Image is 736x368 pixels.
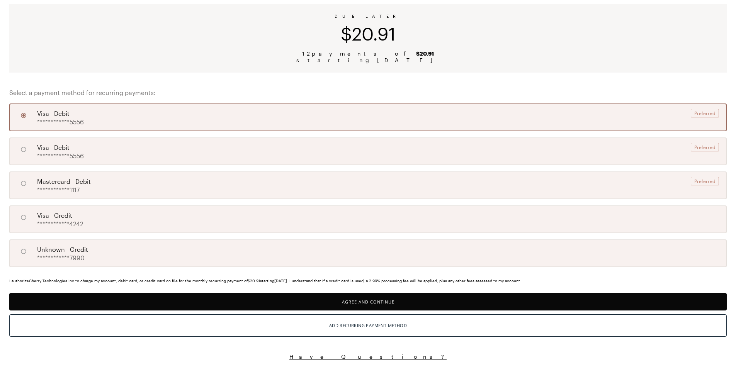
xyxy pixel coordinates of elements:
span: starting [DATE] [296,57,440,63]
span: visa - credit [37,211,72,220]
span: unknown - credit [37,245,88,254]
button: Agree and Continue [9,293,727,310]
span: DUE LATER [335,14,402,19]
div: Preferred [691,109,719,117]
span: $20.91 [341,23,396,44]
button: Have Questions? [9,353,727,360]
div: I authorize Cherry Technologies Inc. to charge my account, debit card, or credit card on file for... [9,278,727,284]
div: Preferred [691,177,719,185]
span: visa - debit [37,109,70,118]
div: Preferred [691,143,719,151]
button: Add Recurring Payment Method [9,314,727,337]
span: Select a payment method for recurring payments: [9,88,727,97]
b: $20.91 [416,50,434,57]
span: visa - debit [37,143,70,152]
span: mastercard - debit [37,177,91,186]
span: 12 payments of [302,50,434,57]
